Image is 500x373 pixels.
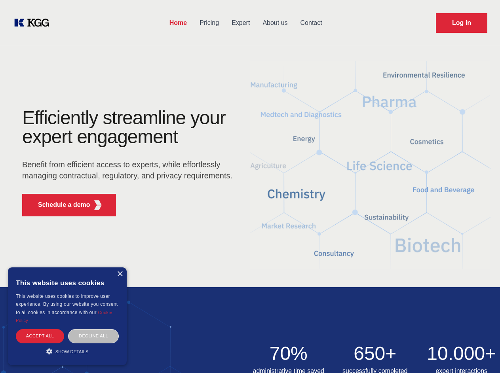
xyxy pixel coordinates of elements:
a: About us [256,13,294,33]
a: Contact [294,13,329,33]
h2: 70% [250,344,327,363]
div: This website uses cookies [16,273,119,292]
a: Expert [225,13,256,33]
button: Schedule a demoKGG Fifth Element RED [22,194,116,216]
a: Pricing [193,13,225,33]
div: Close [117,271,123,277]
img: KGG Fifth Element RED [93,200,103,210]
div: Accept all [16,329,64,343]
span: Show details [55,349,89,354]
span: This website uses cookies to improve user experience. By using our website you consent to all coo... [16,293,118,315]
div: Decline all [68,329,119,343]
h2: 650+ [337,344,414,363]
img: KGG Fifth Element RED [250,51,491,279]
a: KOL Knowledge Platform: Talk to Key External Experts (KEE) [13,17,55,29]
a: Request Demo [436,13,487,33]
p: Benefit from efficient access to experts, while effortlessly managing contractual, regulatory, an... [22,159,238,181]
p: Schedule a demo [38,200,90,210]
h1: Efficiently streamline your expert engagement [22,108,238,146]
a: Cookie Policy [16,310,112,323]
div: Show details [16,347,119,355]
a: Home [163,13,193,33]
